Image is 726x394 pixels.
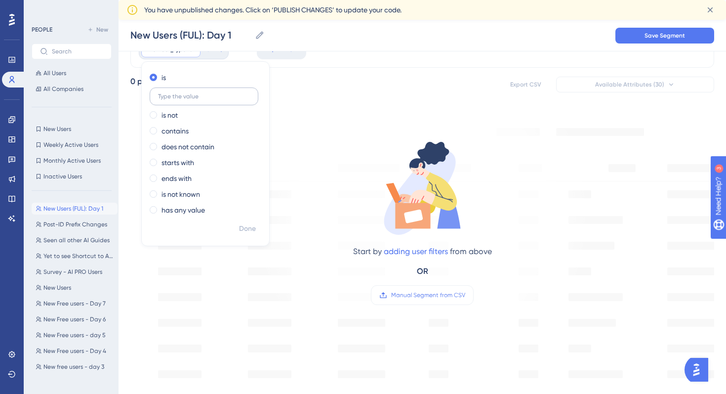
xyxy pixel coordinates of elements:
input: Type the value [158,93,250,100]
button: Weekly Active Users [32,139,112,151]
span: Done [239,223,256,235]
button: Post-ID Prefix Changes [32,219,118,230]
button: New Free users - Day 6 [32,313,118,325]
button: New Free users - Day 4 [32,345,118,357]
button: Monthly Active Users [32,155,112,167]
button: Save Segment [615,28,714,44]
span: Yet to see Shortcut to AI Additional Instructions guide [43,252,114,260]
span: New Free users - Day 4 [43,347,106,355]
span: All Companies [43,85,83,93]
button: All Users [32,67,112,79]
button: New Free users - Day 7 [32,298,118,309]
button: Available Attributes (30) [556,77,714,92]
label: is not [161,109,178,121]
button: New Users [32,123,112,135]
button: Done [234,220,261,238]
div: Start by from above [353,246,492,258]
span: New Users [43,125,71,133]
input: Search [52,48,103,55]
button: Seen all other AI Guides [32,234,118,246]
span: Available Attributes (30) [595,81,664,88]
button: New [84,24,112,36]
input: Segment Name [130,28,251,42]
span: Save Segment [645,32,685,40]
span: Inactive Users [43,173,82,180]
span: New Free users - day 5 [43,331,106,339]
label: has any value [161,204,205,216]
label: is [161,72,166,84]
span: New Users [43,284,71,292]
span: Post-ID Prefix Changes [43,220,107,228]
button: New Free users - day 5 [32,329,118,341]
span: Seen all other AI Guides [43,236,110,244]
label: contains [161,125,189,137]
span: Need Help? [23,2,62,14]
span: New Free users - Day 7 [43,300,106,307]
button: Inactive Users [32,171,112,182]
span: Monthly Active Users [43,157,101,165]
span: New [96,26,108,34]
button: New free users - day 3 [32,361,118,373]
span: New Users (FUL): Day 1 [43,205,103,213]
label: starts with [161,157,194,169]
span: All Users [43,69,66,77]
span: Survey - AI PRO Users [43,268,102,276]
span: Weekly Active Users [43,141,98,149]
button: All Companies [32,83,112,95]
button: Yet to see Shortcut to AI Additional Instructions guide [32,250,118,262]
button: New Users (FUL): Day 1 [32,203,118,215]
button: Export CSV [501,77,550,92]
label: does not contain [161,141,214,153]
a: adding user filters [384,247,448,256]
div: 3 [69,5,72,13]
div: 0 people [130,76,163,88]
span: Manual Segment from CSV [391,291,465,299]
iframe: UserGuiding AI Assistant Launcher [685,355,714,385]
label: ends with [161,173,192,184]
div: PEOPLE [32,26,52,34]
span: You have unpublished changes. Click on ‘PUBLISH CHANGES’ to update your code. [144,4,402,16]
label: is not known [161,188,200,200]
button: Survey - AI PRO Users [32,266,118,278]
span: New Free users - Day 6 [43,315,106,323]
div: OR [417,265,428,277]
button: New Users [32,282,118,294]
span: New free users - day 3 [43,363,104,371]
span: Export CSV [510,81,541,88]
